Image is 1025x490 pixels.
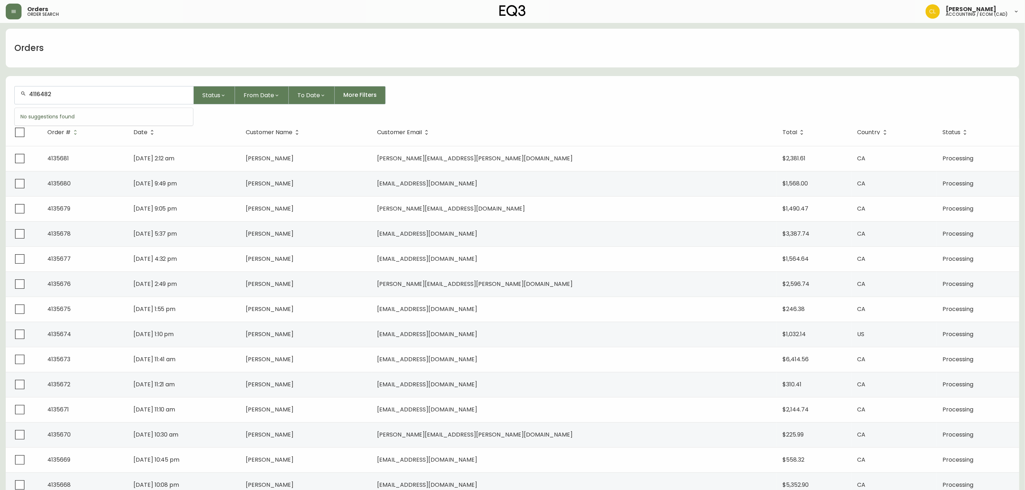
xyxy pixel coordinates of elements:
img: logo [499,5,526,17]
span: Processing [942,154,973,162]
span: [PERSON_NAME][EMAIL_ADDRESS][DOMAIN_NAME] [377,204,525,213]
span: Processing [942,179,973,188]
span: From Date [244,91,274,100]
span: $1,032.14 [782,330,806,338]
span: [EMAIL_ADDRESS][DOMAIN_NAME] [377,380,477,388]
span: CA [857,255,866,263]
span: CA [857,154,866,162]
span: 4135678 [47,230,71,238]
span: CA [857,456,866,464]
span: Processing [942,330,973,338]
span: CA [857,204,866,213]
span: More Filters [343,91,377,99]
span: CA [857,405,866,414]
span: [DATE] 4:32 pm [133,255,177,263]
h5: order search [27,12,59,17]
span: [PERSON_NAME] [246,330,293,338]
span: [EMAIL_ADDRESS][DOMAIN_NAME] [377,481,477,489]
span: [PERSON_NAME] [246,179,293,188]
span: CA [857,481,866,489]
span: 4135675 [47,305,71,313]
span: 4135669 [47,456,70,464]
span: 4135680 [47,179,71,188]
span: Customer Email [377,130,422,135]
span: [EMAIL_ADDRESS][DOMAIN_NAME] [377,405,477,414]
h1: Orders [14,42,44,54]
span: $310.41 [782,380,801,388]
span: [DATE] 10:08 pm [133,481,179,489]
span: [DATE] 11:21 am [133,380,175,388]
span: [DATE] 9:05 pm [133,204,177,213]
span: [DATE] 5:37 pm [133,230,177,238]
span: [PERSON_NAME][EMAIL_ADDRESS][PERSON_NAME][DOMAIN_NAME] [377,280,573,288]
span: Date [133,130,147,135]
button: More Filters [335,86,386,104]
span: 4135672 [47,380,70,388]
span: [PERSON_NAME] [246,204,293,213]
span: Orders [27,6,48,12]
span: [PERSON_NAME] [246,280,293,288]
span: [EMAIL_ADDRESS][DOMAIN_NAME] [377,255,477,263]
h5: accounting / ecom (cad) [946,12,1008,17]
span: 4135668 [47,481,71,489]
span: Processing [942,405,973,414]
span: $1,568.00 [782,179,808,188]
span: [DATE] 2:49 pm [133,280,177,288]
span: 4135677 [47,255,71,263]
span: [DATE] 9:49 pm [133,179,177,188]
span: Order # [47,129,80,136]
span: $2,381.61 [782,154,805,162]
span: Processing [942,305,973,313]
span: Processing [942,380,973,388]
span: [EMAIL_ADDRESS][DOMAIN_NAME] [377,179,477,188]
span: [PERSON_NAME] [246,255,293,263]
span: $1,490.47 [782,204,808,213]
span: 4135670 [47,430,71,439]
span: [PERSON_NAME] [246,305,293,313]
div: No suggestions found [15,108,193,126]
input: Search [29,91,188,98]
button: To Date [289,86,335,104]
span: [PERSON_NAME] [246,380,293,388]
span: [EMAIL_ADDRESS][DOMAIN_NAME] [377,456,477,464]
span: Order # [47,130,71,135]
span: [DATE] 1:55 pm [133,305,176,313]
span: [DATE] 10:30 am [133,430,179,439]
span: [EMAIL_ADDRESS][DOMAIN_NAME] [377,355,477,363]
span: [PERSON_NAME] [246,481,293,489]
span: [PERSON_NAME] [246,430,293,439]
span: 4135673 [47,355,70,363]
span: Total [782,129,807,136]
span: Status [942,130,960,135]
span: $3,387.74 [782,230,809,238]
span: [EMAIL_ADDRESS][DOMAIN_NAME] [377,330,477,338]
span: [PERSON_NAME] [246,355,293,363]
span: CA [857,179,866,188]
span: [EMAIL_ADDRESS][DOMAIN_NAME] [377,305,477,313]
span: Processing [942,430,973,439]
span: CA [857,280,866,288]
span: $2,144.74 [782,405,809,414]
span: [EMAIL_ADDRESS][DOMAIN_NAME] [377,230,477,238]
span: [PERSON_NAME] [946,6,996,12]
span: $225.99 [782,430,804,439]
span: [DATE] 11:41 am [133,355,176,363]
span: CA [857,355,866,363]
span: [DATE] 11:10 am [133,405,175,414]
button: From Date [235,86,289,104]
span: [PERSON_NAME] [246,154,293,162]
span: $5,352.90 [782,481,809,489]
span: $1,564.64 [782,255,809,263]
span: [PERSON_NAME][EMAIL_ADDRESS][PERSON_NAME][DOMAIN_NAME] [377,154,573,162]
span: CA [857,380,866,388]
span: [PERSON_NAME] [246,456,293,464]
span: $6,414.56 [782,355,809,363]
span: To Date [297,91,320,100]
span: 4135676 [47,280,71,288]
span: Processing [942,280,973,288]
span: Processing [942,230,973,238]
span: 4135679 [47,204,70,213]
span: Customer Email [377,129,431,136]
span: Status [942,129,970,136]
span: CA [857,430,866,439]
